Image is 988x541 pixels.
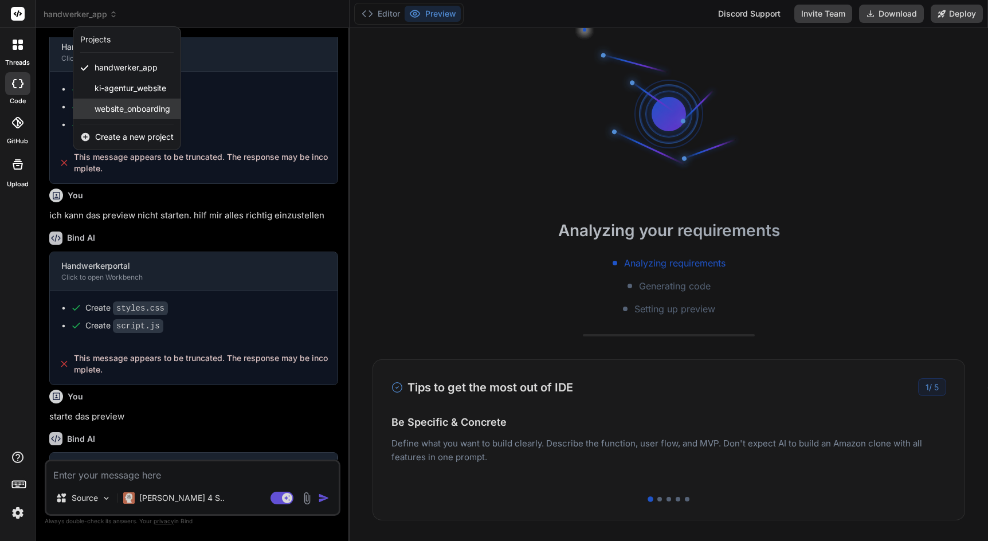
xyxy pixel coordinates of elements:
[80,34,111,45] div: Projects
[7,179,29,189] label: Upload
[95,103,170,115] span: website_onboarding
[5,58,30,68] label: threads
[10,96,26,106] label: code
[95,83,166,94] span: ki-agentur_website
[95,62,158,73] span: handwerker_app
[8,503,28,523] img: settings
[95,131,174,143] span: Create a new project
[7,136,28,146] label: GitHub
